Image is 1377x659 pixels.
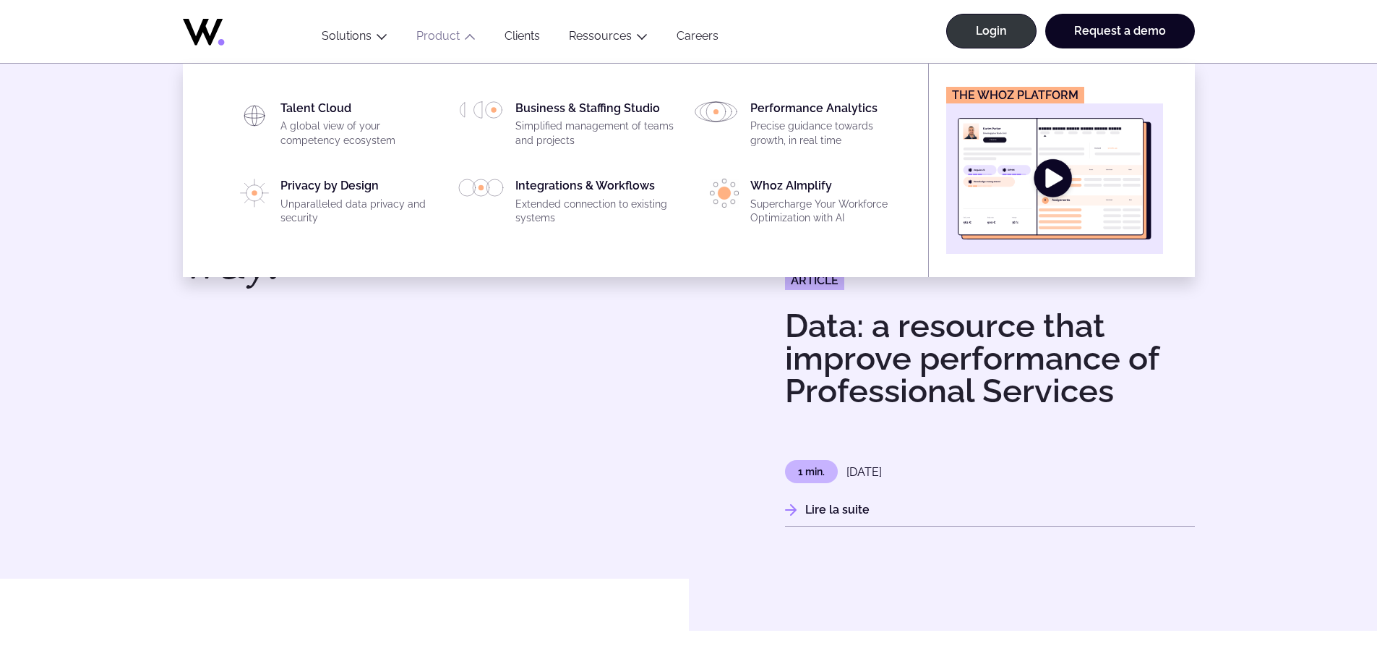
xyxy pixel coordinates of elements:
div: Talent Cloud [280,101,441,153]
a: Ressources [569,29,632,43]
img: PICTO_CONFIANCE_NUMERIQUE.svg [240,179,268,208]
a: Product [416,29,460,43]
p: Precise guidance towards growth, in real time [750,119,911,148]
a: Clients [490,29,554,48]
p: Unparalleled data privacy and security [280,197,441,226]
span: Article [785,271,844,290]
a: The Whoz platform [946,87,1163,254]
iframe: Chatbot [1282,564,1357,639]
a: Performance AnalyticsPrecise guidance towards growth, in real time [693,101,911,153]
a: Login [946,14,1037,48]
a: Privacy by DesignUnparalleled data privacy and security [223,179,441,231]
img: HP_PICTO_CARTOGRAPHIE-1.svg [240,101,269,130]
div: Privacy by Design [280,179,441,231]
p: 1 min. [785,460,838,483]
time: [DATE] [846,465,882,479]
button: Solutions [307,29,402,48]
h1: Your talents and project teams in their best place. [183,59,674,286]
p: A global view of your competency ecosystem [280,119,441,148]
div: Whoz AImplify [750,179,911,231]
img: HP_PICTO_ANALYSE_DE_PERFORMANCES.svg [693,101,739,122]
h3: Data: a resource that improve performance of Professional Services [785,310,1195,408]
img: PICTO_INTEGRATION.svg [458,179,504,197]
a: Talent CloudA global view of your competency ecosystem [223,101,441,153]
div: Performance Analytics [750,101,911,153]
div: Integrations & Workflows [515,179,676,231]
button: Product [402,29,490,48]
a: Request a demo [1045,14,1195,48]
p: Supercharge Your Workforce Optimization with AI [750,197,911,226]
p: Simplified management of teams and projects [515,119,676,148]
figcaption: The Whoz platform [946,87,1084,103]
a: Integrations & WorkflowsExtended connection to existing systems [458,179,676,231]
p: Extended connection to existing systems [515,197,676,226]
div: Business & Staffing Studio [515,101,676,153]
a: Whoz AImplifySupercharge Your Workforce Optimization with AI [693,179,911,231]
button: Ressources [554,29,662,48]
p: Lire la suite [785,501,1195,519]
img: HP_PICTO_GESTION-PORTEFEUILLE-PROJETS.svg [458,101,504,119]
a: Business & Staffing StudioSimplified management of teams and projects [458,101,676,153]
a: Careers [662,29,733,48]
img: PICTO_ECLAIRER-1-e1756198033837.png [710,179,739,208]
